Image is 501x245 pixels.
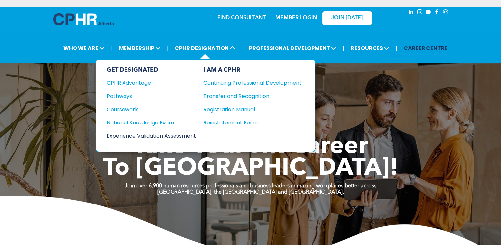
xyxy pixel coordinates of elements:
[416,8,424,17] a: instagram
[203,79,292,87] div: Continuing Professional Development
[111,41,113,55] li: |
[167,41,169,55] li: |
[241,41,243,55] li: |
[107,132,196,140] a: Experience Validation Assessment
[125,183,376,189] strong: Join over 6,900 human resources professionals and business leaders in making workplaces better ac...
[107,79,187,87] div: CPHR Advantage
[107,105,196,114] a: Coursework
[117,42,163,54] span: MEMBERSHIP
[107,132,187,140] div: Experience Validation Assessment
[425,8,432,17] a: youtube
[203,119,292,127] div: Reinstatement Form
[217,15,266,21] a: FIND CONSULTANT
[107,119,196,127] a: National Knowledge Exam
[343,41,344,55] li: |
[203,92,302,100] a: Transfer and Recognition
[433,8,441,17] a: facebook
[107,92,196,100] a: Pathways
[247,42,338,54] span: PROFESSIONAL DEVELOPMENT
[107,92,187,100] div: Pathways
[276,15,317,21] a: MEMBER LOGIN
[322,11,372,25] a: JOIN [DATE]
[402,42,450,54] a: CAREER CENTRE
[396,41,397,55] li: |
[203,92,292,100] div: Transfer and Recognition
[203,79,302,87] a: Continuing Professional Development
[203,66,302,74] div: I AM A CPHR
[203,105,292,114] div: Registration Manual
[103,157,398,181] span: To [GEOGRAPHIC_DATA]!
[408,8,415,17] a: linkedin
[107,66,196,74] div: GET DESIGNATED
[173,42,237,54] span: CPHR DESIGNATION
[107,79,196,87] a: CPHR Advantage
[107,119,187,127] div: National Knowledge Exam
[349,42,391,54] span: RESOURCES
[203,105,302,114] a: Registration Manual
[203,119,302,127] a: Reinstatement Form
[157,190,344,195] strong: [GEOGRAPHIC_DATA], the [GEOGRAPHIC_DATA] and [GEOGRAPHIC_DATA].
[61,42,107,54] span: WHO WE ARE
[442,8,449,17] a: Social network
[53,13,114,25] img: A blue and white logo for cp alberta
[107,105,187,114] div: Coursework
[331,15,363,21] span: JOIN [DATE]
